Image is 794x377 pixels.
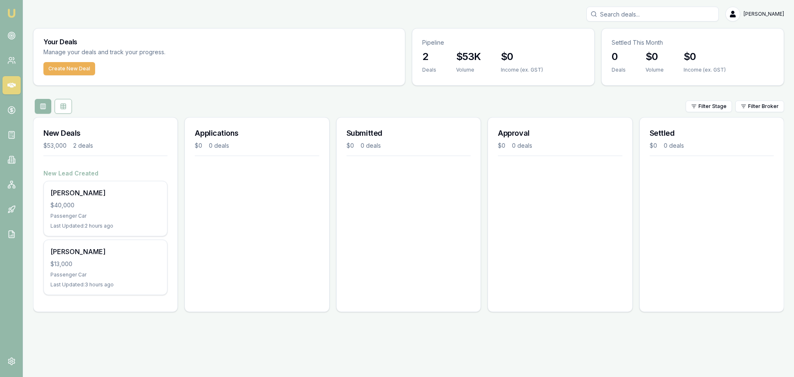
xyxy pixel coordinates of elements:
span: [PERSON_NAME] [744,11,784,17]
div: Volume [456,67,481,73]
span: Filter Broker [748,103,779,110]
button: Filter Stage [686,101,732,112]
div: Volume [646,67,664,73]
div: [PERSON_NAME] [50,247,160,257]
div: 0 deals [512,142,532,150]
button: Create New Deal [43,62,95,75]
div: $13,000 [50,260,160,268]
div: 0 deals [361,142,381,150]
h3: New Deals [43,127,167,139]
h3: Submitted [347,127,471,139]
div: Deals [612,67,626,73]
div: 2 deals [73,142,93,150]
p: Settled This Month [612,38,774,47]
div: Last Updated: 2 hours ago [50,223,160,229]
div: $0 [195,142,202,150]
button: Filter Broker [735,101,784,112]
h3: $0 [646,50,664,63]
div: Deals [422,67,436,73]
h3: 0 [612,50,626,63]
div: $0 [498,142,505,150]
div: Passenger Car [50,213,160,219]
h3: 2 [422,50,436,63]
p: Pipeline [422,38,584,47]
input: Search deals [586,7,719,22]
div: Income (ex. GST) [501,67,543,73]
h3: Settled [650,127,774,139]
h3: Your Deals [43,38,395,45]
p: Manage your deals and track your progress. [43,48,255,57]
div: Passenger Car [50,271,160,278]
div: $40,000 [50,201,160,209]
h4: New Lead Created [43,169,167,178]
div: [PERSON_NAME] [50,188,160,198]
h3: $53K [456,50,481,63]
div: 0 deals [664,142,684,150]
span: Filter Stage [698,103,727,110]
div: $0 [650,142,657,150]
h3: Approval [498,127,622,139]
h3: $0 [501,50,543,63]
div: 0 deals [209,142,229,150]
h3: Applications [195,127,319,139]
div: Income (ex. GST) [684,67,726,73]
div: $0 [347,142,354,150]
div: Last Updated: 3 hours ago [50,281,160,288]
h3: $0 [684,50,726,63]
img: emu-icon-u.png [7,8,17,18]
div: $53,000 [43,142,67,150]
